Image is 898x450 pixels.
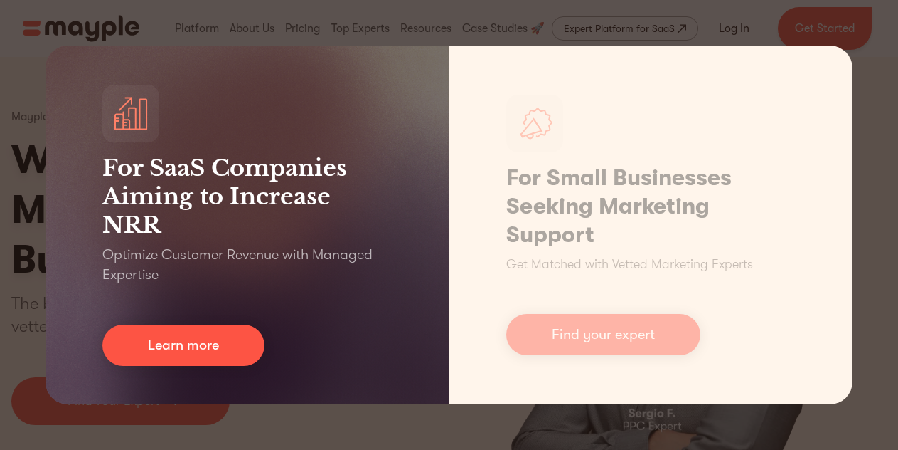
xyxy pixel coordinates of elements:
[102,245,392,285] p: Optimize Customer Revenue with Managed Expertise
[102,154,392,239] h3: For SaaS Companies Aiming to Increase NRR
[102,325,264,366] a: Learn more
[506,255,753,274] p: Get Matched with Vetted Marketing Experts
[506,164,796,249] h1: For Small Businesses Seeking Marketing Support
[506,314,700,355] a: Find your expert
